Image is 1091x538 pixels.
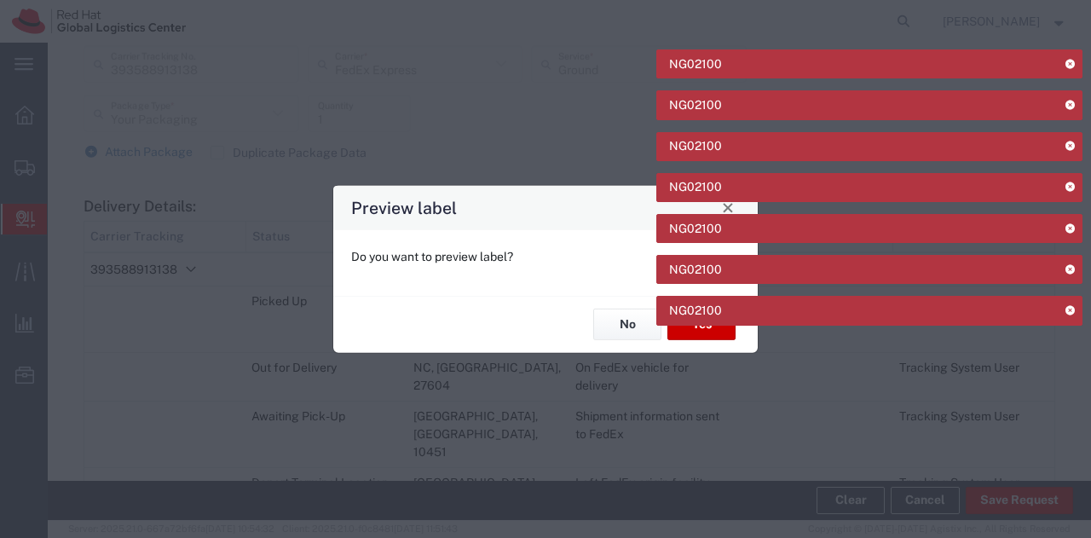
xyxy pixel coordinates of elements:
[669,178,722,196] span: NG02100
[669,55,722,73] span: NG02100
[669,302,722,320] span: NG02100
[593,309,661,340] button: No
[669,96,722,114] span: NG02100
[669,261,722,279] span: NG02100
[669,137,722,155] span: NG02100
[669,220,722,238] span: NG02100
[351,247,740,265] p: Do you want to preview label?
[351,195,457,220] h4: Preview label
